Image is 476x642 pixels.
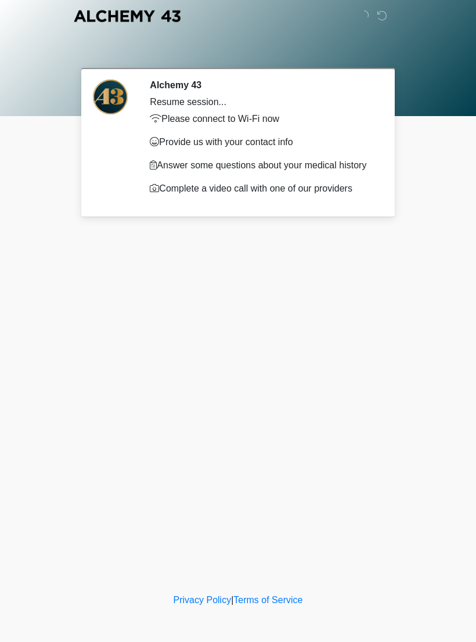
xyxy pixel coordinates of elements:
a: | [231,595,233,605]
a: Privacy Policy [174,595,232,605]
p: Please connect to Wi-Fi now [150,112,374,126]
h2: Alchemy 43 [150,80,374,91]
a: Terms of Service [233,595,302,605]
div: Resume session... [150,95,374,109]
p: Answer some questions about your medical history [150,158,374,172]
img: Alchemy 43 Logo [73,9,182,23]
p: Complete a video call with one of our providers [150,182,374,196]
p: Provide us with your contact info [150,135,374,149]
h1: ‎ ‎ ‎ ‎ [75,42,401,63]
img: Agent Avatar [93,80,128,114]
